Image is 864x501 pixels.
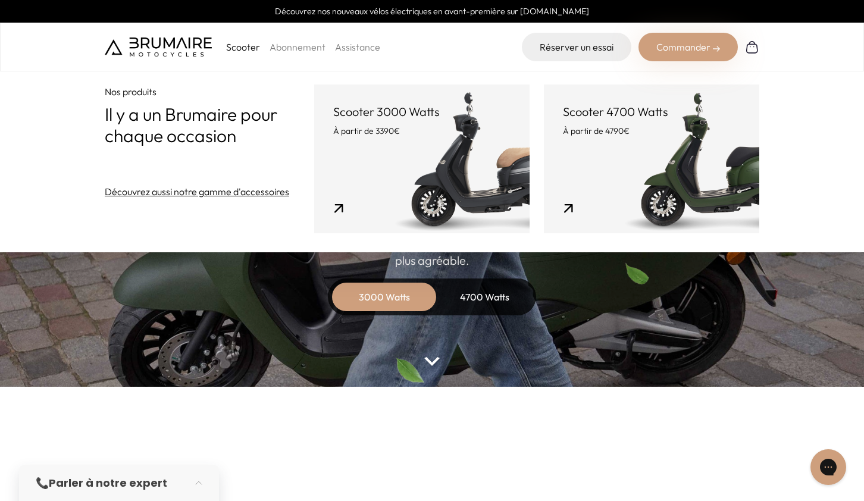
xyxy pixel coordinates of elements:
[105,37,212,57] img: Brumaire Motocycles
[563,125,740,137] p: À partir de 4790€
[522,33,631,61] a: Réserver un essai
[713,45,720,52] img: right-arrow-2.png
[226,40,260,54] p: Scooter
[544,84,759,233] a: Scooter 4700 Watts À partir de 4790€
[437,283,532,311] div: 4700 Watts
[105,184,289,199] a: Découvrez aussi notre gamme d'accessoires
[563,104,740,120] p: Scooter 4700 Watts
[105,104,314,146] p: Il y a un Brumaire pour chaque occasion
[105,84,314,99] p: Nos produits
[337,283,432,311] div: 3000 Watts
[270,41,325,53] a: Abonnement
[314,84,530,233] a: Scooter 3000 Watts À partir de 3390€
[333,125,511,137] p: À partir de 3390€
[335,41,380,53] a: Assistance
[424,357,440,366] img: arrow-bottom.png
[638,33,738,61] div: Commander
[804,445,852,489] iframe: Gorgias live chat messenger
[745,40,759,54] img: Panier
[333,104,511,120] p: Scooter 3000 Watts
